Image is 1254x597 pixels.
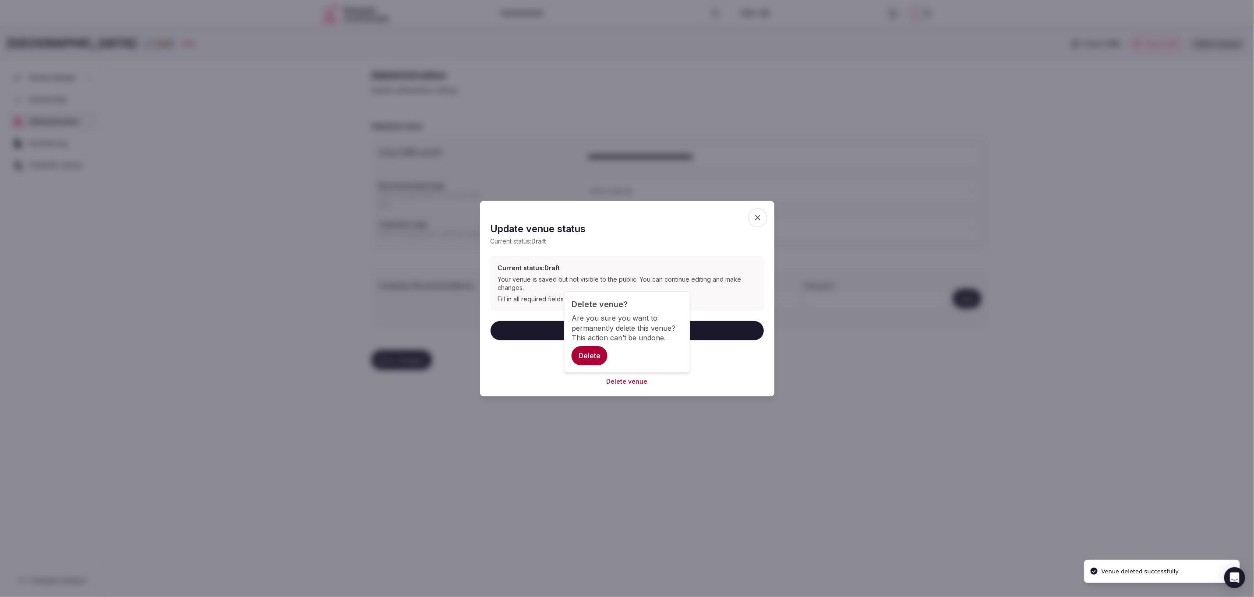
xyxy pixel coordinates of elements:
h2: Update venue status [491,222,764,235]
div: Fill in all required fields to submit for review or publish. [498,295,756,303]
div: Are you sure you want to permanently delete this venue? This action can’t be undone. [572,313,683,343]
div: Your venue is saved but not visible to the public. You can continue editing and make changes. [498,276,756,291]
span: Draft [532,237,547,245]
button: Delete [572,346,608,366]
div: Delete venue? [572,299,683,310]
h3: Current status: Draft [498,264,756,272]
button: Publish [491,321,764,340]
button: Delete venue [607,377,648,386]
p: Current status: [491,237,764,246]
